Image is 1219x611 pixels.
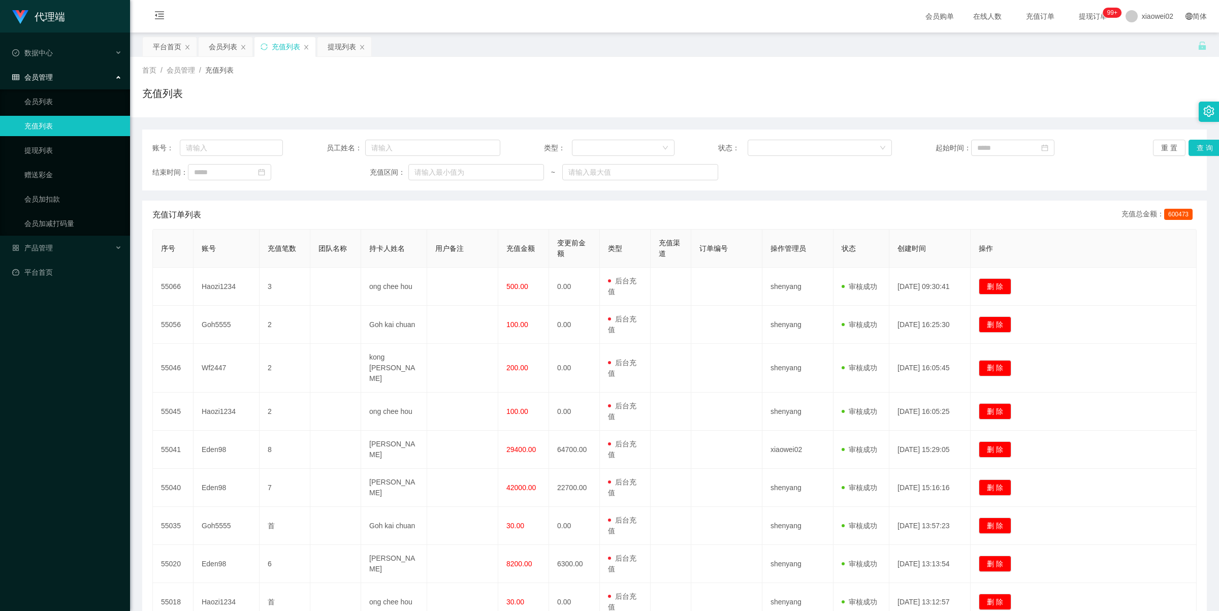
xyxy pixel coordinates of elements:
[361,545,427,583] td: [PERSON_NAME]
[889,268,971,306] td: [DATE] 09:30:41
[897,244,926,252] span: 创建时间
[506,320,528,329] span: 100.00
[842,320,877,329] span: 审核成功
[544,143,572,153] span: 类型：
[842,560,877,568] span: 审核成功
[209,37,237,56] div: 会员列表
[24,165,122,185] a: 赠送彩金
[361,393,427,431] td: ong chee hou
[608,516,636,535] span: 后台充值
[268,244,296,252] span: 充值笔数
[12,244,19,251] i: 图标: appstore-o
[361,431,427,469] td: [PERSON_NAME]
[35,1,65,33] h1: 代理端
[549,393,600,431] td: 0.00
[979,316,1011,333] button: 删 除
[549,268,600,306] td: 0.00
[435,244,464,252] span: 用户备注
[12,262,122,282] a: 图标: dashboard平台首页
[842,522,877,530] span: 审核成功
[152,209,201,221] span: 充值订单列表
[161,244,175,252] span: 序号
[544,167,562,178] span: ~
[608,554,636,573] span: 后台充值
[889,431,971,469] td: [DATE] 15:29:05
[842,282,877,291] span: 审核成功
[506,407,528,415] span: 100.00
[303,44,309,50] i: 图标: close
[608,277,636,296] span: 后台充值
[258,169,265,176] i: 图标: calendar
[842,407,877,415] span: 审核成功
[24,116,122,136] a: 充值列表
[153,306,194,344] td: 55056
[180,140,283,156] input: 请输入
[327,143,365,153] span: 员工姓名：
[361,507,427,545] td: Goh kai chuan
[608,592,636,611] span: 后台充值
[12,244,53,252] span: 产品管理
[979,518,1011,534] button: 删 除
[370,167,408,178] span: 充值区间：
[12,73,53,81] span: 会员管理
[979,441,1011,458] button: 删 除
[361,469,427,507] td: [PERSON_NAME]
[762,545,833,583] td: shenyang
[549,545,600,583] td: 6300.00
[161,66,163,74] span: /
[260,545,310,583] td: 6
[936,143,971,153] span: 起始时间：
[842,445,877,454] span: 审核成功
[1203,106,1214,117] i: 图标: setting
[260,431,310,469] td: 8
[260,306,310,344] td: 2
[549,431,600,469] td: 64700.00
[762,344,833,393] td: shenyang
[608,315,636,334] span: 后台充值
[506,445,536,454] span: 29400.00
[506,364,528,372] span: 200.00
[261,43,268,50] i: 图标: sync
[506,484,536,492] span: 42000.00
[12,10,28,24] img: logo.9652507e.png
[762,469,833,507] td: shenyang
[152,167,188,178] span: 结束时间：
[361,268,427,306] td: ong chee hou
[771,244,806,252] span: 操作管理员
[979,244,993,252] span: 操作
[152,143,180,153] span: 账号：
[142,86,183,101] h1: 充值列表
[361,306,427,344] td: Goh kai chuan
[608,244,622,252] span: 类型
[549,306,600,344] td: 0.00
[549,507,600,545] td: 0.00
[1198,41,1207,50] i: 图标: unlock
[272,37,300,56] div: 充值列表
[699,244,728,252] span: 订单编号
[549,344,600,393] td: 0.00
[240,44,246,50] i: 图标: close
[24,91,122,112] a: 会员列表
[194,393,260,431] td: Haozi1234
[506,282,528,291] span: 500.00
[1074,13,1112,20] span: 提现订单
[202,244,216,252] span: 账号
[194,507,260,545] td: Goh5555
[12,74,19,81] i: 图标: table
[328,37,356,56] div: 提现列表
[194,344,260,393] td: Wf2447
[359,44,365,50] i: 图标: close
[842,364,877,372] span: 审核成功
[549,469,600,507] td: 22700.00
[889,469,971,507] td: [DATE] 15:16:16
[662,145,668,152] i: 图标: down
[153,469,194,507] td: 55040
[24,189,122,209] a: 会员加扣款
[12,49,53,57] span: 数据中心
[142,1,177,33] i: 图标: menu-fold
[318,244,347,252] span: 团队名称
[889,393,971,431] td: [DATE] 16:05:25
[153,268,194,306] td: 55066
[199,66,201,74] span: /
[1121,209,1197,221] div: 充值总金额：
